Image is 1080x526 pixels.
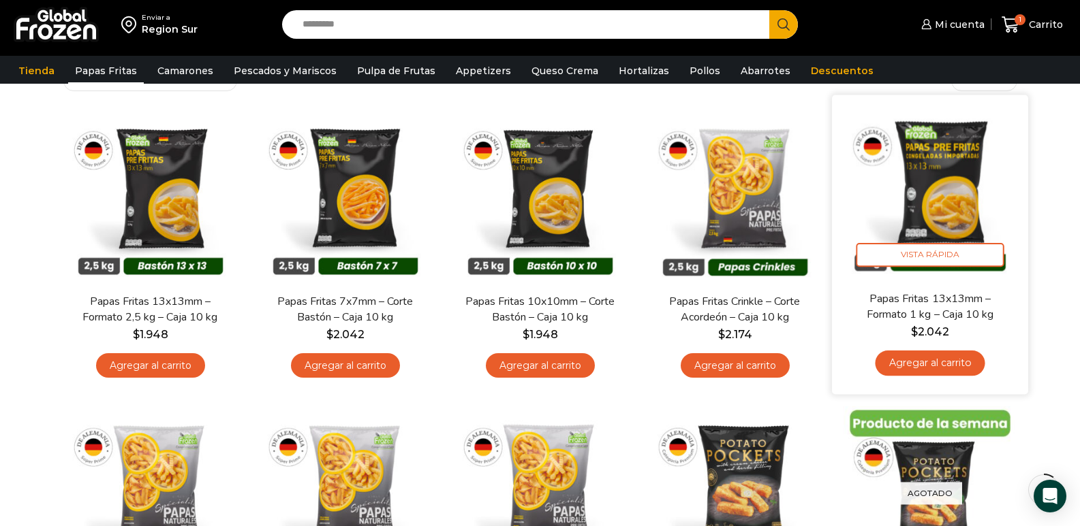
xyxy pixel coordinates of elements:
[1034,480,1066,512] div: Open Intercom Messenger
[96,353,205,378] a: Agregar al carrito: “Papas Fritas 13x13mm - Formato 2,5 kg - Caja 10 kg”
[998,9,1066,41] a: 1 Carrito
[683,58,727,84] a: Pollos
[918,11,985,38] a: Mi cuenta
[133,328,140,341] span: $
[326,328,365,341] bdi: 2.042
[931,18,985,31] span: Mi cuenta
[121,13,142,36] img: address-field-icon.svg
[449,58,518,84] a: Appetizers
[910,325,948,338] bdi: 2.042
[734,58,797,84] a: Abarrotes
[718,328,752,341] bdi: 2.174
[804,58,880,84] a: Descuentos
[523,328,529,341] span: $
[133,328,168,341] bdi: 1.948
[291,353,400,378] a: Agregar al carrito: “Papas Fritas 7x7mm - Corte Bastón - Caja 10 kg”
[350,58,442,84] a: Pulpa de Frutas
[656,294,813,325] a: Papas Fritas Crinkle – Corte Acordeón – Caja 10 kg
[12,58,61,84] a: Tienda
[525,58,605,84] a: Queso Crema
[718,328,725,341] span: $
[461,294,618,325] a: Papas Fritas 10x10mm – Corte Bastón – Caja 10 kg
[850,291,1008,323] a: Papas Fritas 13x13mm – Formato 1 kg – Caja 10 kg
[523,328,558,341] bdi: 1.948
[1015,14,1025,25] span: 1
[898,482,962,505] p: Agotado
[681,353,790,378] a: Agregar al carrito: “Papas Fritas Crinkle - Corte Acordeón - Caja 10 kg”
[326,328,333,341] span: $
[856,243,1004,267] span: Vista Rápida
[72,294,228,325] a: Papas Fritas 13x13mm – Formato 2,5 kg – Caja 10 kg
[769,10,798,39] button: Search button
[227,58,343,84] a: Pescados y Mariscos
[875,350,985,376] a: Agregar al carrito: “Papas Fritas 13x13mm - Formato 1 kg - Caja 10 kg”
[151,58,220,84] a: Camarones
[1025,18,1063,31] span: Carrito
[612,58,676,84] a: Hortalizas
[266,294,423,325] a: Papas Fritas 7x7mm – Corte Bastón – Caja 10 kg
[486,353,595,378] a: Agregar al carrito: “Papas Fritas 10x10mm - Corte Bastón - Caja 10 kg”
[142,13,198,22] div: Enviar a
[142,22,198,36] div: Region Sur
[68,58,144,84] a: Papas Fritas
[910,325,917,338] span: $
